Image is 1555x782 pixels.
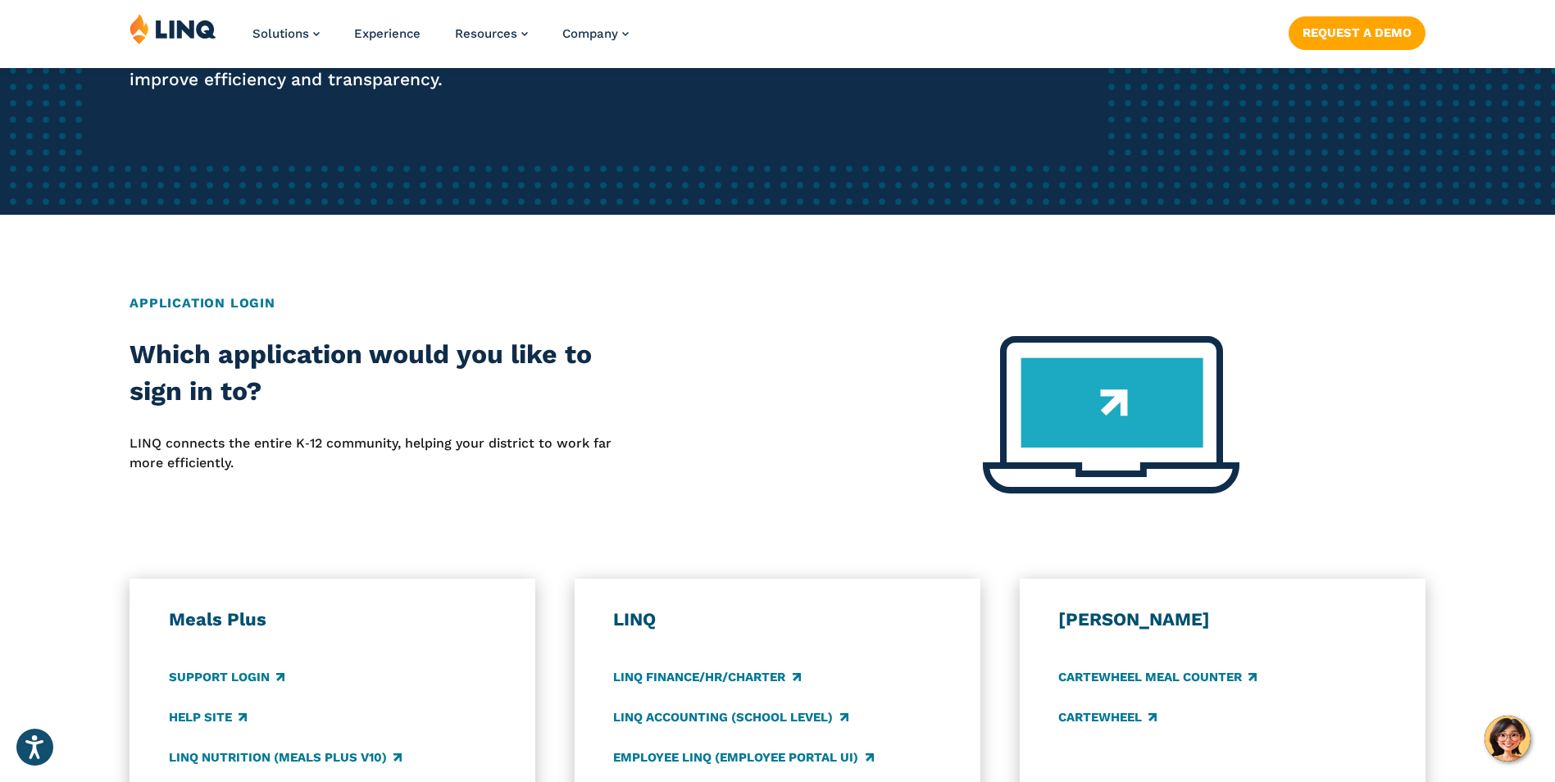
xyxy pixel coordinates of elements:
[455,26,528,41] a: Resources
[562,26,629,41] a: Company
[130,336,647,411] h2: Which application would you like to sign in to?
[169,708,247,726] a: Help Site
[169,668,284,686] a: Support Login
[130,434,647,474] p: LINQ connects the entire K‑12 community, helping your district to work far more efficiently.
[252,26,320,41] a: Solutions
[455,26,517,41] span: Resources
[1485,716,1530,762] button: Hello, have a question? Let’s chat.
[354,26,421,41] a: Experience
[169,608,497,631] h3: Meals Plus
[1289,13,1425,49] nav: Button Navigation
[169,748,402,766] a: LINQ Nutrition (Meals Plus v10)
[613,668,800,686] a: LINQ Finance/HR/Charter
[613,708,848,726] a: LINQ Accounting (school level)
[562,26,618,41] span: Company
[1058,608,1386,631] h3: [PERSON_NAME]
[130,13,216,44] img: LINQ | K‑12 Software
[613,748,873,766] a: Employee LINQ (Employee Portal UI)
[130,293,1425,313] h2: Application Login
[1289,16,1425,49] a: Request a Demo
[252,26,309,41] span: Solutions
[1058,668,1257,686] a: CARTEWHEEL Meal Counter
[613,608,941,631] h3: LINQ
[252,13,629,67] nav: Primary Navigation
[1058,708,1157,726] a: CARTEWHEEL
